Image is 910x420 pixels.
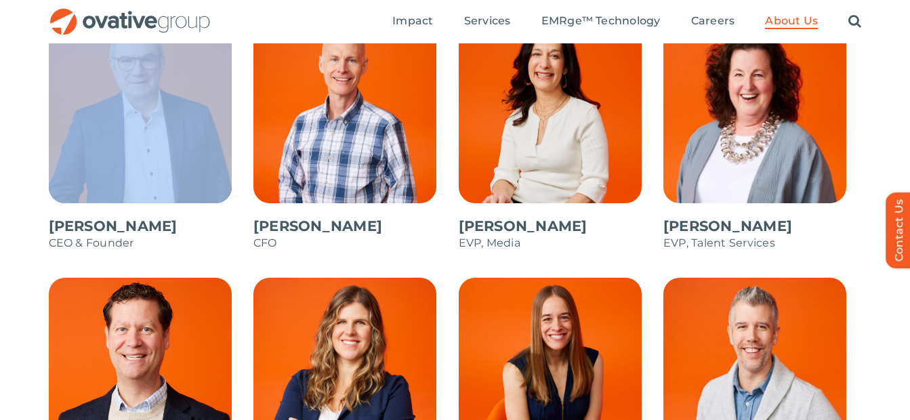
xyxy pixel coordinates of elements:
span: Careers [691,14,735,28]
a: About Us [765,14,818,29]
span: Services [464,14,511,28]
a: Services [464,14,511,29]
a: Impact [392,14,433,29]
span: Impact [392,14,433,28]
a: Careers [691,14,735,29]
a: OG_Full_horizontal_RGB [49,7,211,20]
a: Search [848,14,861,29]
span: EMRge™ Technology [541,14,661,28]
span: About Us [765,14,818,28]
a: EMRge™ Technology [541,14,661,29]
